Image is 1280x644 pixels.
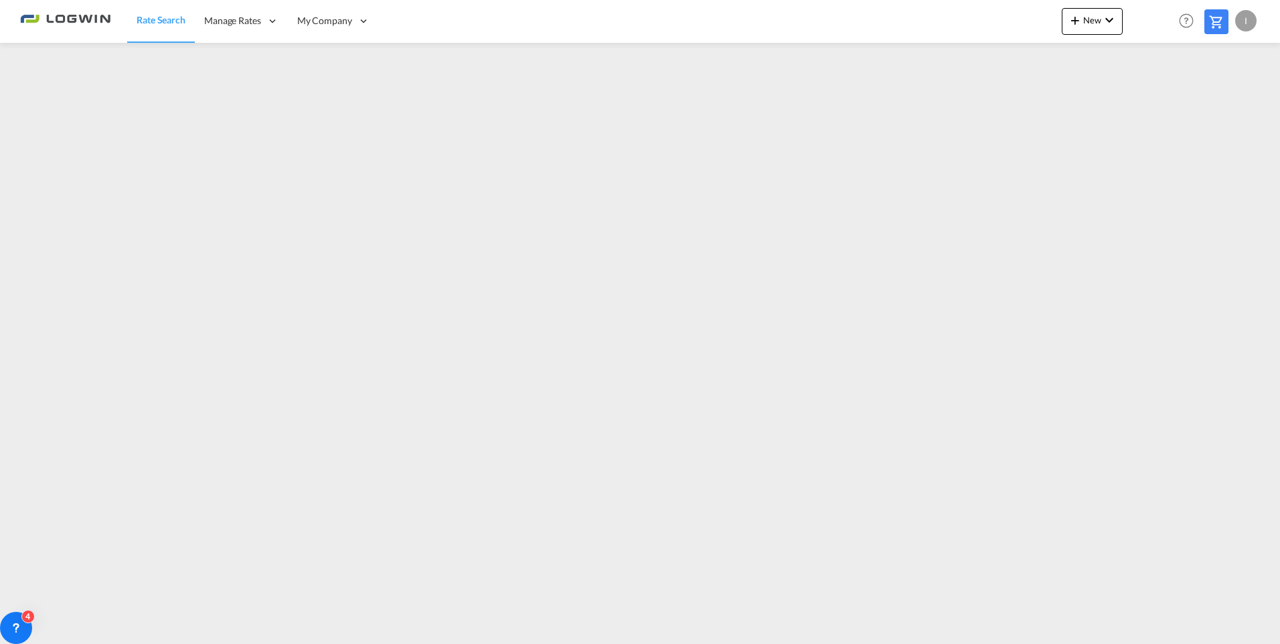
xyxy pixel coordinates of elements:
[1235,10,1257,31] div: I
[1175,9,1198,32] span: Help
[297,14,352,27] span: My Company
[1067,15,1117,25] span: New
[20,6,110,36] img: 2761ae10d95411efa20a1f5e0282d2d7.png
[1062,8,1123,35] button: icon-plus 400-fgNewicon-chevron-down
[137,14,185,25] span: Rate Search
[204,14,261,27] span: Manage Rates
[1175,9,1204,33] div: Help
[1067,12,1083,28] md-icon: icon-plus 400-fg
[1101,12,1117,28] md-icon: icon-chevron-down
